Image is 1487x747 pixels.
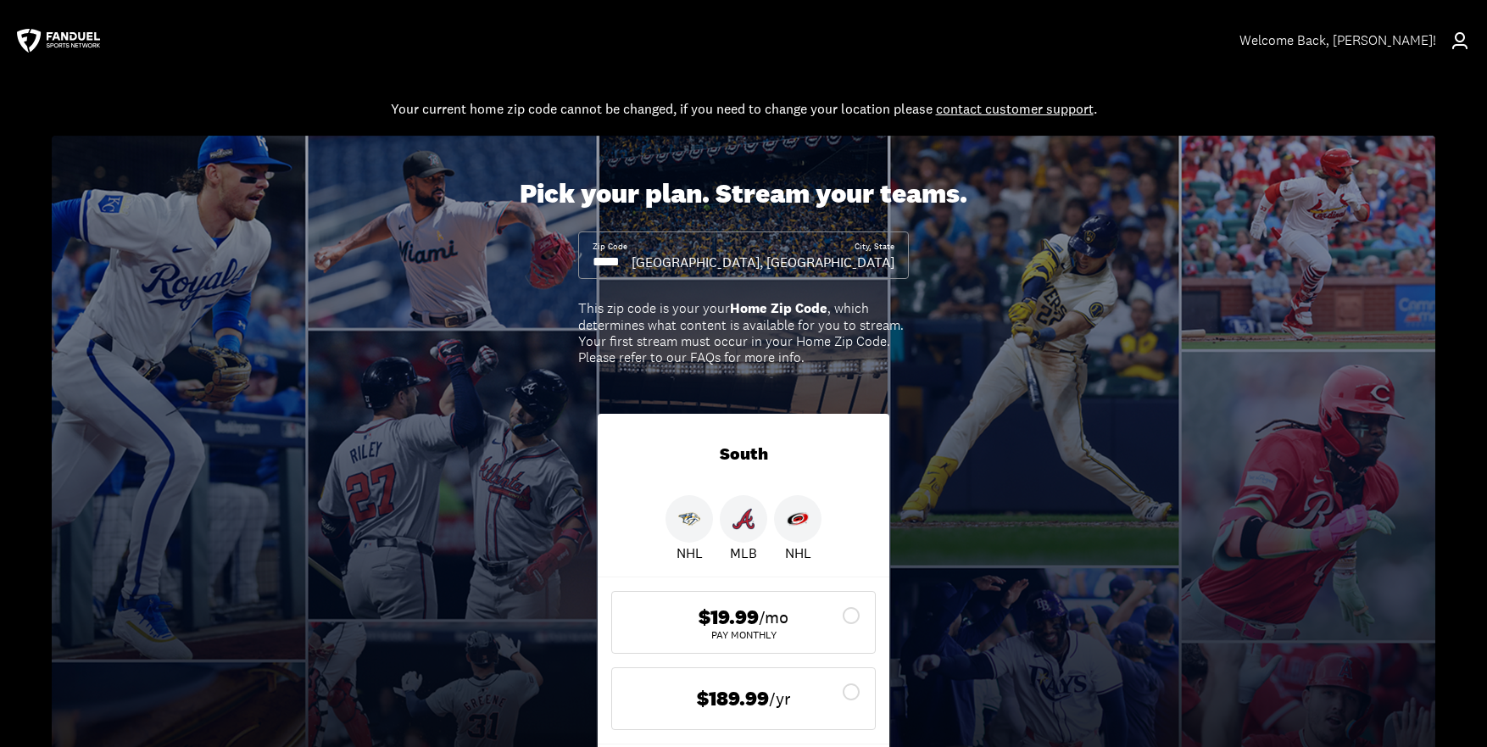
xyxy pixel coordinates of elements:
a: contact customer support [936,100,1094,117]
div: [GEOGRAPHIC_DATA], [GEOGRAPHIC_DATA] [632,253,894,271]
div: Your current home zip code cannot be changed, if you need to change your location please . [391,98,1097,119]
div: This zip code is your your , which determines what content is available for you to stream. Your f... [578,300,909,365]
div: Pay Monthly [626,630,861,640]
b: Home Zip Code [730,299,827,317]
div: Welcome Back , [PERSON_NAME]! [1239,32,1436,48]
p: NHL [677,543,703,563]
span: /mo [759,605,788,629]
div: South [598,414,889,495]
img: Hurricanes [787,508,809,530]
img: Predators [678,508,700,530]
img: Braves [732,508,755,530]
div: Zip Code [593,241,627,253]
p: NHL [785,543,811,563]
div: City, State [855,241,894,253]
span: $189.99 [697,687,769,711]
p: MLB [730,543,757,563]
div: Pick your plan. Stream your teams. [520,178,967,210]
a: Welcome Back, [PERSON_NAME]! [1239,17,1470,64]
span: $19.99 [699,605,759,630]
span: /yr [769,687,791,711]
